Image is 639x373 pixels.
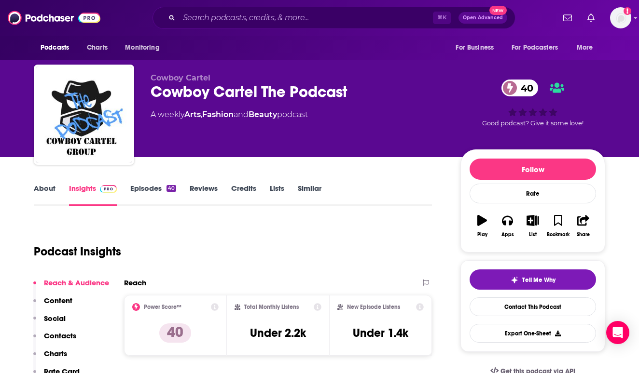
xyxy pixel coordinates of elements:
img: tell me why sparkle [511,276,518,284]
span: Good podcast? Give it some love! [482,120,583,127]
a: Charts [81,39,113,57]
button: open menu [118,39,172,57]
div: List [529,232,537,238]
a: Episodes40 [130,184,176,206]
a: Fashion [202,110,234,119]
a: Show notifications dropdown [559,10,576,26]
a: Credits [231,184,256,206]
button: List [520,209,545,243]
span: Logged in as CookbookCarrie [610,7,631,28]
a: Similar [298,184,321,206]
a: Reviews [190,184,218,206]
div: 40Good podcast? Give it some love! [460,73,605,133]
button: open menu [505,39,572,57]
input: Search podcasts, credits, & more... [179,10,433,26]
button: open menu [34,39,82,57]
button: tell me why sparkleTell Me Why [470,269,596,290]
span: Tell Me Why [522,276,556,284]
button: Follow [470,159,596,180]
button: Contacts [33,331,76,349]
h1: Podcast Insights [34,244,121,259]
div: A weekly podcast [151,109,308,120]
a: Show notifications dropdown [583,10,598,26]
div: Share [577,232,590,238]
a: Arts [184,110,201,119]
span: More [577,41,593,54]
span: and [234,110,249,119]
h3: Under 2.2k [250,326,306,340]
svg: Add a profile image [624,7,631,15]
h2: Reach [124,278,146,287]
h2: New Episode Listens [347,304,400,310]
div: Rate [470,184,596,203]
button: Bookmark [545,209,570,243]
div: Bookmark [547,232,570,238]
a: Lists [270,184,284,206]
span: Monitoring [125,41,159,54]
a: About [34,184,56,206]
span: Open Advanced [463,15,503,20]
button: Content [33,296,72,314]
button: Reach & Audience [33,278,109,296]
span: 40 [511,80,538,96]
div: Play [477,232,487,238]
a: Contact This Podcast [470,297,596,316]
p: Content [44,296,72,305]
span: For Business [456,41,494,54]
button: open menu [449,39,506,57]
img: Cowboy Cartel The Podcast [36,67,132,163]
button: Social [33,314,66,332]
span: New [489,6,507,15]
span: Podcasts [41,41,69,54]
h2: Total Monthly Listens [244,304,299,310]
button: open menu [570,39,605,57]
div: Apps [501,232,514,238]
div: Open Intercom Messenger [606,321,629,344]
div: Search podcasts, credits, & more... [153,7,515,29]
button: Open AdvancedNew [458,12,507,24]
span: Charts [87,41,108,54]
button: Apps [495,209,520,243]
a: Beauty [249,110,277,119]
button: Export One-Sheet [470,324,596,343]
span: ⌘ K [433,12,451,24]
a: 40 [501,80,538,96]
span: , [201,110,202,119]
button: Show profile menu [610,7,631,28]
img: User Profile [610,7,631,28]
button: Charts [33,349,67,367]
a: InsightsPodchaser Pro [69,184,117,206]
span: Cowboy Cartel [151,73,210,82]
p: 40 [159,323,191,343]
p: Contacts [44,331,76,340]
p: Reach & Audience [44,278,109,287]
img: Podchaser - Follow, Share and Rate Podcasts [8,9,100,27]
p: Charts [44,349,67,358]
div: 40 [167,185,176,192]
button: Play [470,209,495,243]
img: Podchaser Pro [100,185,117,193]
button: Share [571,209,596,243]
span: For Podcasters [512,41,558,54]
h2: Power Score™ [144,304,181,310]
p: Social [44,314,66,323]
h3: Under 1.4k [353,326,408,340]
